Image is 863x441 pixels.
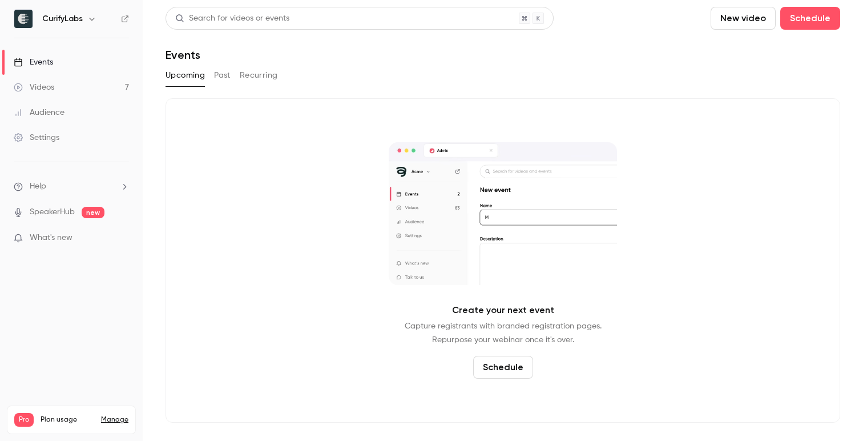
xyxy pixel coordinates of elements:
[166,66,205,85] button: Upcoming
[452,303,554,317] p: Create your next event
[175,13,289,25] div: Search for videos or events
[780,7,840,30] button: Schedule
[14,181,129,193] li: help-dropdown-opener
[14,10,33,28] img: CurifyLabs
[14,132,59,143] div: Settings
[30,181,46,193] span: Help
[41,415,94,424] span: Plan usage
[30,232,72,244] span: What's new
[711,7,776,30] button: New video
[166,48,200,62] h1: Events
[30,206,75,218] a: SpeakerHub
[101,415,128,424] a: Manage
[240,66,278,85] button: Recurring
[405,319,602,347] p: Capture registrants with branded registration pages. Repurpose your webinar once it's over.
[14,107,64,118] div: Audience
[14,82,54,93] div: Videos
[473,356,533,379] button: Schedule
[42,13,83,25] h6: CurifyLabs
[82,207,104,218] span: new
[214,66,231,85] button: Past
[14,413,34,427] span: Pro
[14,57,53,68] div: Events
